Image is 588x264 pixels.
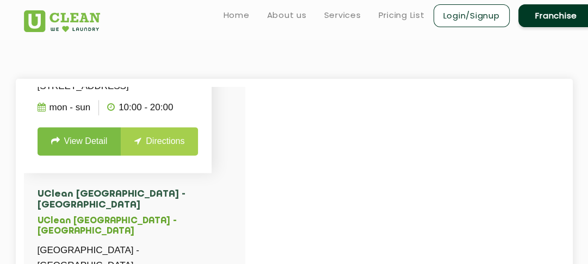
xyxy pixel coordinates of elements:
a: Services [324,9,361,22]
a: Directions [121,127,198,155]
a: About us [267,9,307,22]
img: UClean Laundry and Dry Cleaning [24,10,101,32]
h5: UClean [GEOGRAPHIC_DATA] - [GEOGRAPHIC_DATA] [38,216,231,236]
a: View Detail [38,127,121,155]
a: Home [224,9,250,22]
p: Mon - Sun [38,100,91,115]
p: 10:00 - 20:00 [107,100,173,115]
h4: UClean [GEOGRAPHIC_DATA] - [GEOGRAPHIC_DATA] [38,189,231,211]
a: Login/Signup [434,4,510,27]
a: Pricing List [379,9,425,22]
